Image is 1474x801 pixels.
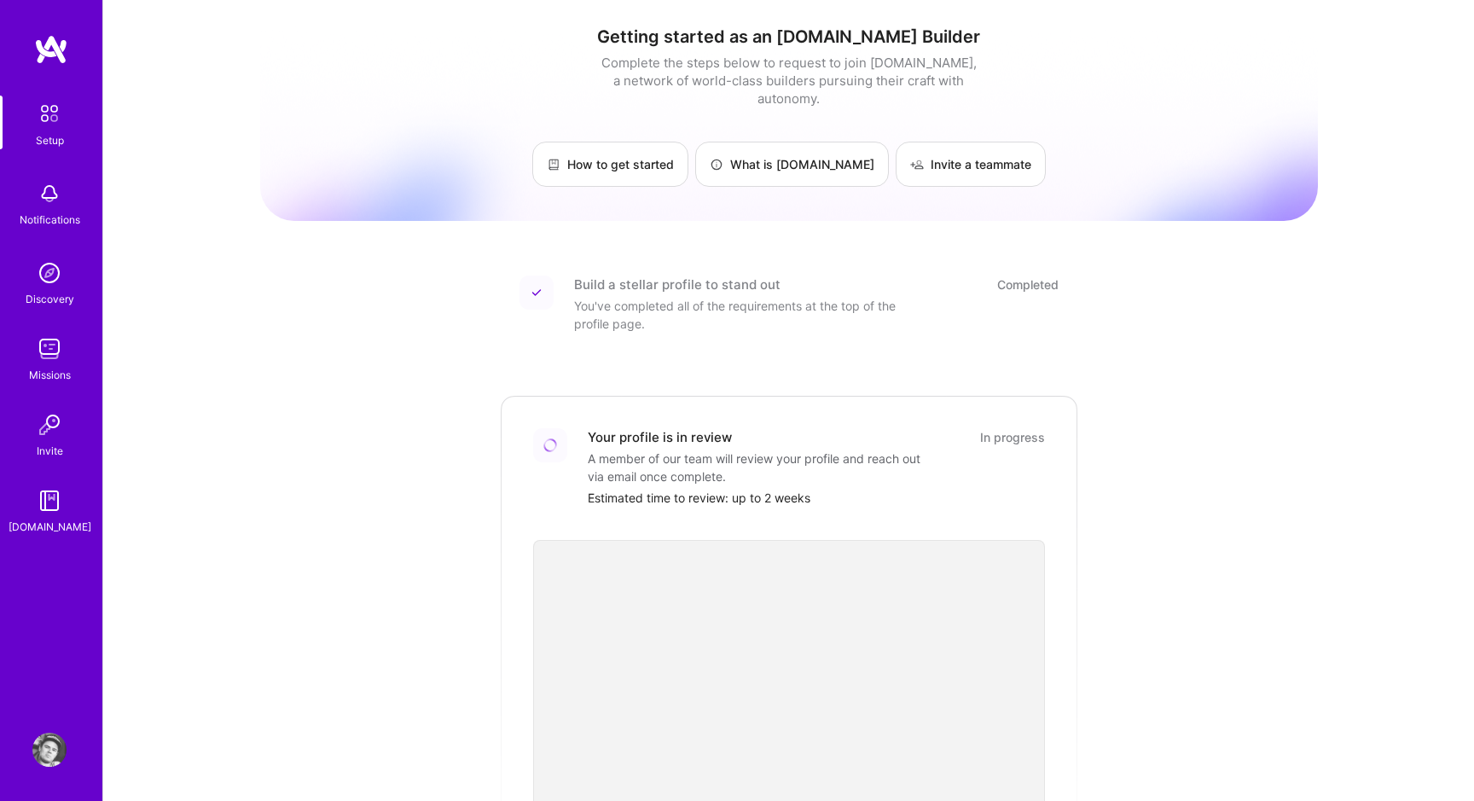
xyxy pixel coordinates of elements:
div: In progress [980,428,1045,446]
img: What is A.Team [710,158,723,171]
div: Missions [29,366,71,384]
div: Invite [37,442,63,460]
img: setup [32,96,67,131]
div: Estimated time to review: up to 2 weeks [588,489,1045,507]
div: You've completed all of the requirements at the top of the profile page. [574,297,915,333]
img: teamwork [32,332,67,366]
div: Completed [997,276,1059,293]
img: guide book [32,484,67,518]
img: Loading [541,436,559,454]
img: Invite a teammate [910,158,924,171]
div: Your profile is in review [588,428,732,446]
div: Discovery [26,290,74,308]
img: bell [32,177,67,211]
img: Invite [32,408,67,442]
div: [DOMAIN_NAME] [9,518,91,536]
img: Completed [531,287,542,298]
a: Invite a teammate [896,142,1046,187]
img: logo [34,34,68,65]
div: Setup [36,131,64,149]
img: discovery [32,256,67,290]
div: Notifications [20,211,80,229]
img: User Avatar [32,733,67,767]
div: Build a stellar profile to stand out [574,276,781,293]
img: How to get started [547,158,560,171]
div: A member of our team will review your profile and reach out via email once complete. [588,450,929,485]
a: What is [DOMAIN_NAME] [695,142,889,187]
h1: Getting started as an [DOMAIN_NAME] Builder [260,26,1318,47]
a: User Avatar [28,733,71,767]
a: How to get started [532,142,688,187]
div: Complete the steps below to request to join [DOMAIN_NAME], a network of world-class builders purs... [597,54,981,107]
